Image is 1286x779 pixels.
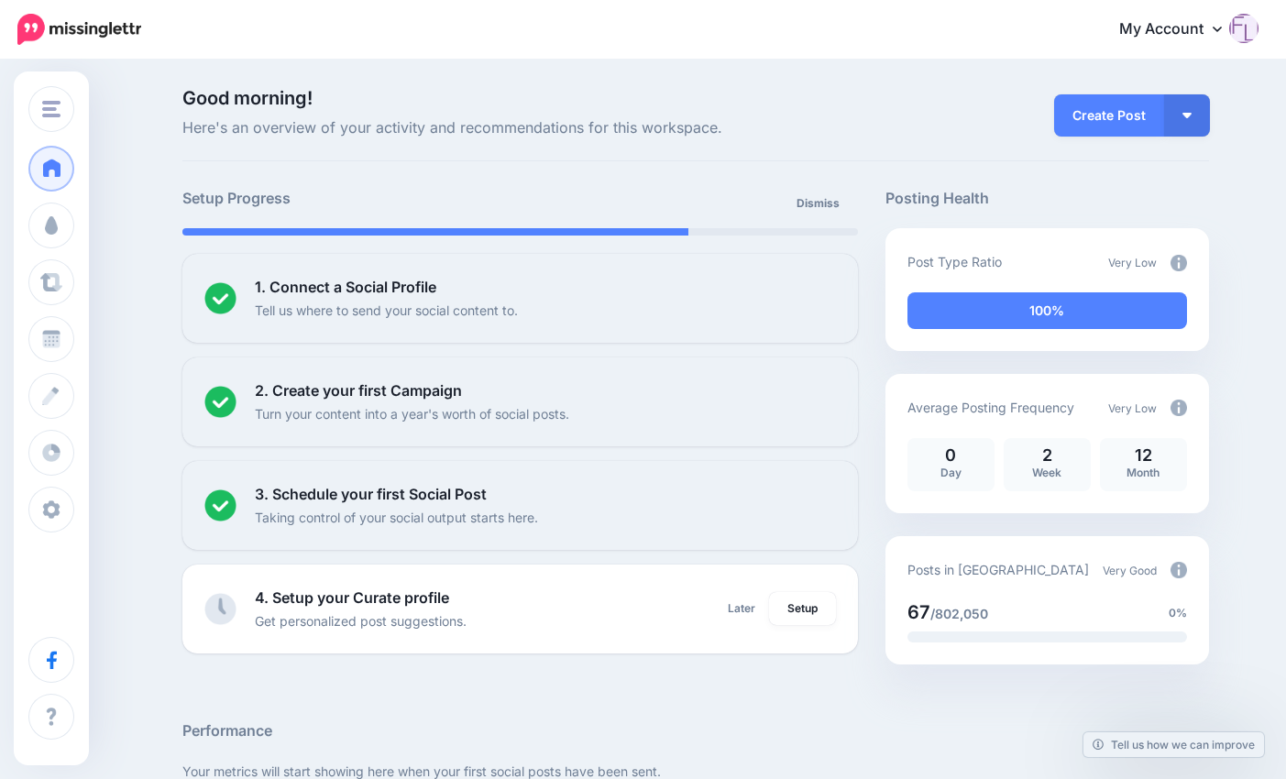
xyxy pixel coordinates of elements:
[907,559,1089,580] p: Posts in [GEOGRAPHIC_DATA]
[907,292,1187,329] div: 100% of your posts in the last 30 days have been from Drip Campaigns
[717,592,766,625] a: Later
[1103,564,1157,577] span: Very Good
[182,719,1209,742] h5: Performance
[1182,113,1192,118] img: arrow-down-white.png
[1083,732,1264,757] a: Tell us how we can improve
[204,386,236,418] img: checked-circle.png
[1013,447,1082,464] p: 2
[255,588,449,607] b: 4. Setup your Curate profile
[1054,94,1164,137] a: Create Post
[917,447,985,464] p: 0
[1169,604,1187,622] span: 0%
[1108,401,1157,415] span: Very Low
[204,593,236,625] img: clock-grey.png
[1101,7,1259,52] a: My Account
[907,601,930,623] span: 67
[182,87,313,109] span: Good morning!
[885,187,1209,210] h5: Posting Health
[907,251,1002,272] p: Post Type Ratio
[255,507,538,528] p: Taking control of your social output starts here.
[42,101,60,117] img: menu.png
[255,485,487,503] b: 3. Schedule your first Social Post
[17,14,141,45] img: Missinglettr
[1108,256,1157,269] span: Very Low
[940,466,962,479] span: Day
[1171,400,1187,416] img: info-circle-grey.png
[1032,466,1061,479] span: Week
[786,187,851,220] a: Dismiss
[1109,447,1178,464] p: 12
[769,592,836,625] a: Setup
[255,300,518,321] p: Tell us where to send your social content to.
[1171,562,1187,578] img: info-circle-grey.png
[930,606,988,621] span: /802,050
[255,381,462,400] b: 2. Create your first Campaign
[255,278,436,296] b: 1. Connect a Social Profile
[182,116,858,140] span: Here's an overview of your activity and recommendations for this workspace.
[907,397,1074,418] p: Average Posting Frequency
[204,282,236,314] img: checked-circle.png
[1127,466,1160,479] span: Month
[255,403,569,424] p: Turn your content into a year's worth of social posts.
[255,610,467,631] p: Get personalized post suggestions.
[182,187,520,210] h5: Setup Progress
[204,489,236,521] img: checked-circle.png
[1171,255,1187,271] img: info-circle-grey.png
